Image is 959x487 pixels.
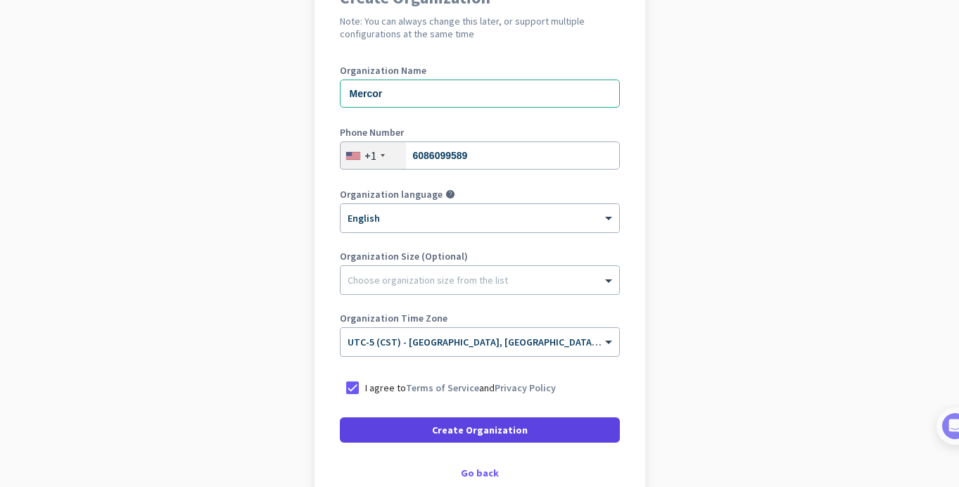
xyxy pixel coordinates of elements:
[340,251,620,261] label: Organization Size (Optional)
[340,468,620,478] div: Go back
[365,381,556,395] p: I agree to and
[340,417,620,443] button: Create Organization
[340,141,620,170] input: 201-555-0123
[406,381,479,394] a: Terms of Service
[340,127,620,137] label: Phone Number
[495,381,556,394] a: Privacy Policy
[340,65,620,75] label: Organization Name
[340,313,620,323] label: Organization Time Zone
[445,189,455,199] i: help
[340,189,443,199] label: Organization language
[340,15,620,40] h2: Note: You can always change this later, or support multiple configurations at the same time
[432,423,528,437] span: Create Organization
[364,148,376,163] div: +1
[340,80,620,108] input: What is the name of your organization?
